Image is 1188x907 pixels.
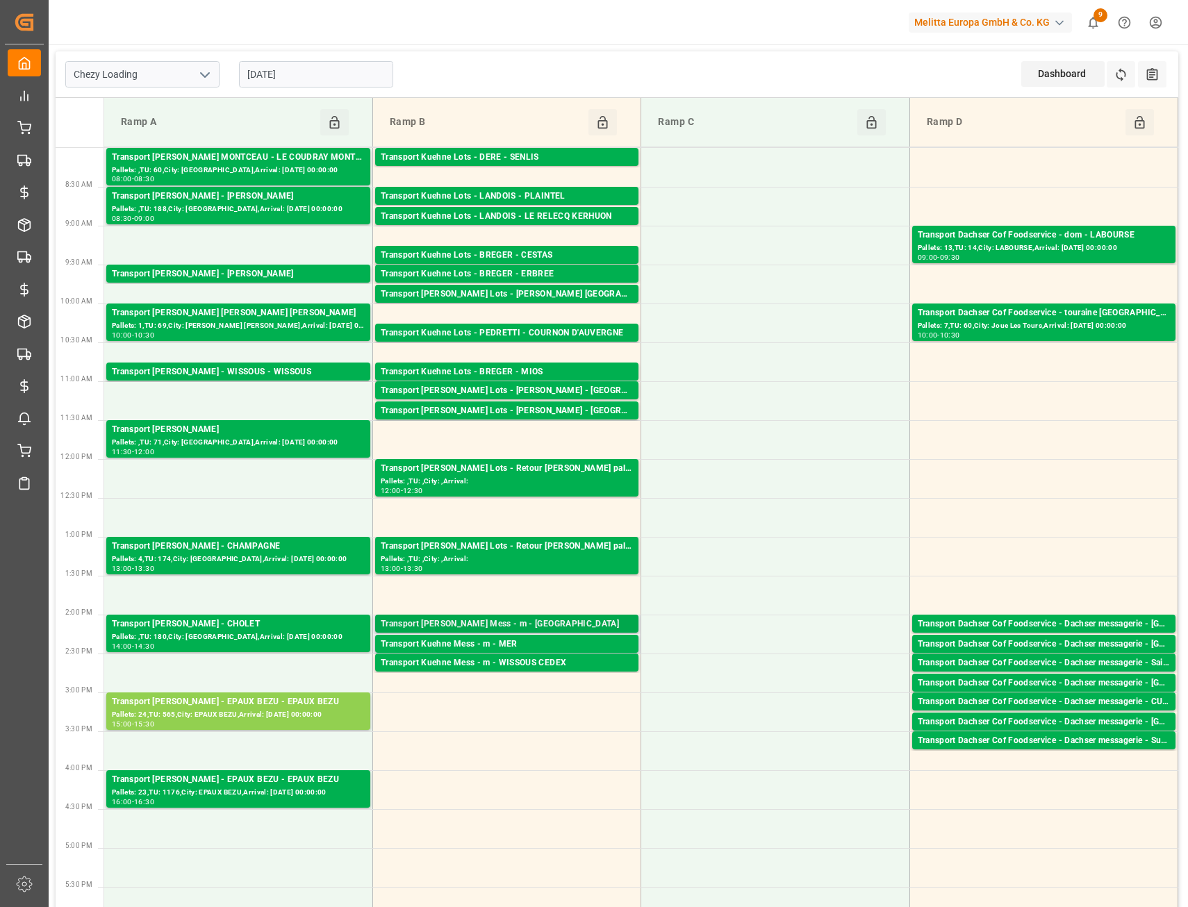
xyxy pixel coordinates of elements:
div: - [132,215,134,222]
span: 5:30 PM [65,881,92,888]
div: Transport Dachser Cof Foodservice - Dachser messagerie - CUSSET [918,695,1170,709]
div: - [401,488,403,494]
div: Transport [PERSON_NAME] [112,423,365,437]
button: show 9 new notifications [1078,7,1109,38]
div: Transport [PERSON_NAME] - EPAUX BEZU - EPAUX BEZU [112,695,365,709]
div: - [937,254,939,260]
span: 10:00 AM [60,297,92,305]
div: - [132,176,134,182]
div: Pallets: ,TU: 180,City: [GEOGRAPHIC_DATA],Arrival: [DATE] 00:00:00 [112,631,365,643]
span: 11:30 AM [60,414,92,422]
div: - [132,332,134,338]
div: Transport Dachser Cof Foodservice - dom - LABOURSE [918,228,1170,242]
div: Pallets: 30,TU: 562,City: [GEOGRAPHIC_DATA],Arrival: [DATE] 00:00:00 [112,379,365,391]
div: Transport Kuehne Lots - PEDRETTI - COURNON D'AUVERGNE [381,326,633,340]
span: 1:30 PM [65,569,92,577]
span: 9:00 AM [65,219,92,227]
span: 4:00 PM [65,764,92,772]
div: Pallets: ,TU: ,City: ,Arrival: [381,476,633,488]
span: 12:30 PM [60,492,92,499]
div: Pallets: 7,TU: 136,City: [GEOGRAPHIC_DATA],Arrival: [DATE] 00:00:00 [381,398,633,410]
span: 2:00 PM [65,608,92,616]
div: Transport [PERSON_NAME] MONTCEAU - LE COUDRAY MONTCEAU [112,151,365,165]
div: - [132,565,134,572]
div: Transport [PERSON_NAME] Lots - [PERSON_NAME] - [GEOGRAPHIC_DATA] [381,384,633,398]
div: - [132,799,134,805]
div: Pallets: ,TU: 35,City: [GEOGRAPHIC_DATA],Arrival: [DATE] 00:00:00 [381,631,633,643]
div: 15:30 [134,721,154,727]
div: Pallets: ,TU: 1061,City: [GEOGRAPHIC_DATA],Arrival: [DATE] 00:00:00 [381,165,633,176]
input: Type to search/select [65,61,220,88]
div: - [401,565,403,572]
div: Pallets: 1,TU: 89,City: ,Arrival: [DATE] 00:00:00 [381,301,633,313]
div: Pallets: ,TU: 188,City: [GEOGRAPHIC_DATA],Arrival: [DATE] 00:00:00 [112,203,365,215]
input: DD-MM-YYYY [239,61,393,88]
div: Transport Kuehne Lots - BREGER - CESTAS [381,249,633,263]
div: Ramp B [384,109,588,135]
div: Transport [PERSON_NAME] - CHAMPAGNE [112,540,365,554]
div: 12:30 [403,488,423,494]
div: Pallets: 3,TU: 168,City: [GEOGRAPHIC_DATA],Arrival: [DATE] 00:00:00 [381,418,633,430]
div: Pallets: 1,TU: 11,City: [GEOGRAPHIC_DATA],Arrival: [DATE] 00:00:00 [918,670,1170,682]
div: - [937,332,939,338]
div: Pallets: 13,TU: 14,City: LABOURSE,Arrival: [DATE] 00:00:00 [918,242,1170,254]
button: Help Center [1109,7,1140,38]
div: 11:30 [112,449,132,455]
div: 16:00 [112,799,132,805]
div: Melitta Europa GmbH & Co. KG [909,13,1072,33]
div: 10:30 [940,332,960,338]
span: 2:30 PM [65,647,92,655]
div: - [132,643,134,649]
div: 13:00 [381,565,401,572]
div: Transport [PERSON_NAME] - [PERSON_NAME] [112,190,365,203]
div: 14:00 [112,643,132,649]
div: Transport [PERSON_NAME] - WISSOUS - WISSOUS [112,365,365,379]
div: 13:30 [134,565,154,572]
div: Transport Dachser Cof Foodservice - Dachser messagerie - [GEOGRAPHIC_DATA] [918,715,1170,729]
span: 10:30 AM [60,336,92,344]
div: 09:00 [134,215,154,222]
div: - [132,721,134,727]
div: Transport Dachser Cof Foodservice - Dachser messagerie - [GEOGRAPHIC_DATA] [918,676,1170,690]
span: 12:00 PM [60,453,92,460]
div: Pallets: 2,TU: 20,City: [GEOGRAPHIC_DATA],Arrival: [DATE] 00:00:00 [918,651,1170,663]
div: Pallets: ,TU: 77,City: [GEOGRAPHIC_DATA],Arrival: [DATE] 00:00:00 [918,709,1170,721]
div: Pallets: ,TU: 6,City: MER,Arrival: [DATE] 00:00:00 [381,651,633,663]
span: 11:00 AM [60,375,92,383]
div: 13:30 [403,565,423,572]
span: 9:30 AM [65,258,92,266]
div: Transport [PERSON_NAME] Lots - [PERSON_NAME] [GEOGRAPHIC_DATA] - [381,288,633,301]
div: 10:30 [134,332,154,338]
div: 10:00 [918,332,938,338]
div: Transport Dachser Cof Foodservice - touraine [GEOGRAPHIC_DATA] - Joue Les Tours [918,306,1170,320]
div: 10:00 [112,332,132,338]
div: 16:30 [134,799,154,805]
div: Transport Kuehne Lots - BREGER - ERBREE [381,267,633,281]
div: Pallets: 3,TU: 847,City: [GEOGRAPHIC_DATA],Arrival: [DATE] 00:00:00 [112,281,365,293]
div: Pallets: 6,TU: 342,City: PLAINTEL,Arrival: [DATE] 00:00:00 [381,203,633,215]
div: Pallets: ,TU: 154,City: LE RELECQ KERHUON,Arrival: [DATE] 00:00:00 [381,224,633,235]
div: Pallets: 1,TU: 132,City: [GEOGRAPHIC_DATA],Arrival: [DATE] 00:00:00 [918,631,1170,643]
div: 12:00 [381,488,401,494]
div: Transport [PERSON_NAME] Lots - Retour [PERSON_NAME] pals 29 Europe CMR po2247517 - [381,540,633,554]
div: Transport [PERSON_NAME] - CHOLET [112,617,365,631]
div: Transport Kuehne Lots - DERE - SENLIS [381,151,633,165]
div: 09:00 [918,254,938,260]
button: open menu [194,64,215,85]
div: 14:30 [134,643,154,649]
span: 4:30 PM [65,803,92,810]
div: Pallets: 4,TU: 174,City: [GEOGRAPHIC_DATA],Arrival: [DATE] 00:00:00 [112,554,365,565]
div: Pallets: 24,TU: 565,City: EPAUX BEZU,Arrival: [DATE] 00:00:00 [112,709,365,721]
div: 12:00 [134,449,154,455]
div: Transport Kuehne Lots - LANDOIS - LE RELECQ KERHUON [381,210,633,224]
div: Pallets: 23,TU: 1176,City: EPAUX BEZU,Arrival: [DATE] 00:00:00 [112,787,365,799]
div: Transport [PERSON_NAME] - [PERSON_NAME] [112,267,365,281]
div: 13:00 [112,565,132,572]
div: Pallets: ,TU: 71,City: [GEOGRAPHIC_DATA],Arrival: [DATE] 00:00:00 [112,437,365,449]
div: Pallets: 5,TU: 179,City: ERBREE,Arrival: [DATE] 00:00:00 [381,281,633,293]
div: Pallets: 1,TU: 95,City: [GEOGRAPHIC_DATA],Arrival: [DATE] 00:00:00 [918,748,1170,760]
div: Transport Dachser Cof Foodservice - Dachser messagerie - Sucy-en-Brie [918,734,1170,748]
div: Transport Dachser Cof Foodservice - Dachser messagerie - [GEOGRAPHIC_DATA] [918,617,1170,631]
div: Ramp C [652,109,857,135]
div: Transport [PERSON_NAME] - EPAUX BEZU - EPAUX BEZU [112,773,365,787]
